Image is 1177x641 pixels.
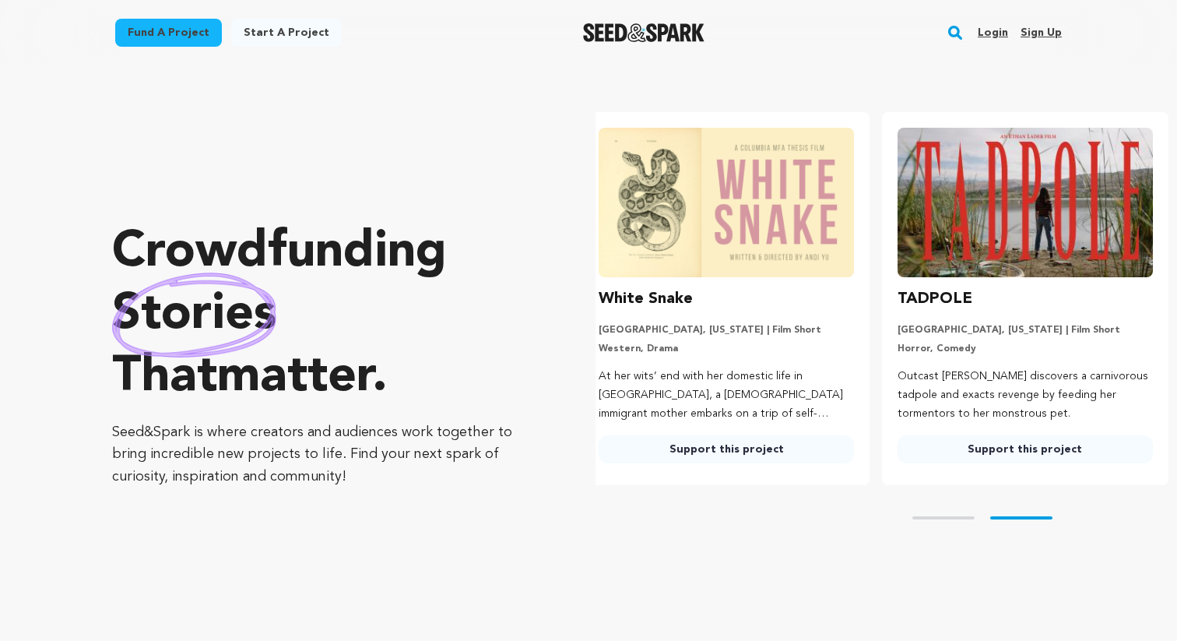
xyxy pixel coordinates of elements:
p: Outcast [PERSON_NAME] discovers a carnivorous tadpole and exacts revenge by feeding her tormentor... [898,368,1153,423]
h3: TADPOLE [898,287,972,312]
img: White Snake image [599,128,854,277]
img: Seed&Spark Logo Dark Mode [583,23,705,42]
p: Horror, Comedy [898,343,1153,355]
p: Crowdfunding that . [112,222,533,409]
img: hand sketched image [112,273,276,357]
p: At her wits’ end with her domestic life in [GEOGRAPHIC_DATA], a [DEMOGRAPHIC_DATA] immigrant moth... [599,368,854,423]
a: Start a project [231,19,342,47]
p: Western, Drama [599,343,854,355]
span: matter [217,353,372,403]
a: Seed&Spark Homepage [583,23,705,42]
a: Login [978,20,1008,45]
p: Seed&Spark is where creators and audiences work together to bring incredible new projects to life... [112,421,533,488]
a: Fund a project [115,19,222,47]
a: Sign up [1021,20,1062,45]
h3: White Snake [599,287,693,312]
p: [GEOGRAPHIC_DATA], [US_STATE] | Film Short [599,324,854,336]
p: [GEOGRAPHIC_DATA], [US_STATE] | Film Short [898,324,1153,336]
a: Support this project [898,435,1153,463]
a: Support this project [599,435,854,463]
img: TADPOLE image [898,128,1153,277]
